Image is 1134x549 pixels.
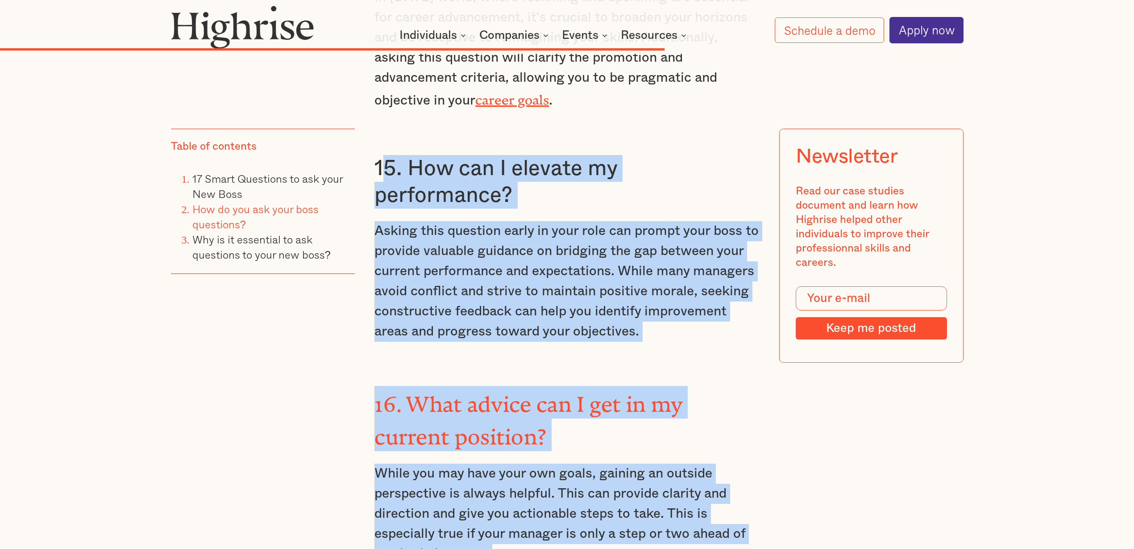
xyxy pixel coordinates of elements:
div: Companies [479,30,551,41]
div: Individuals [399,30,457,41]
a: career goals [475,92,549,101]
a: Apply now [889,17,964,43]
input: Keep me posted [796,317,947,339]
a: How do you ask your boss questions? [192,201,319,232]
a: Schedule a demo [775,17,884,43]
div: Resources [621,30,689,41]
strong: 16. What advice can I get in my current position? [374,392,682,439]
div: Read our case studies document and learn how Highrise helped other individuals to improve their p... [796,184,947,270]
div: Companies [479,30,540,41]
img: Highrise logo [171,5,314,49]
div: Events [562,30,598,41]
div: Newsletter [796,145,898,168]
h3: 15. How can I elevate my performance? [374,155,760,209]
div: Resources [621,30,677,41]
div: Events [562,30,610,41]
div: Table of contents [171,140,257,154]
input: Your e-mail [796,286,947,310]
form: Modal Form [796,286,947,339]
a: Why is it essential to ask questions to your new boss? [192,231,331,263]
div: Individuals [399,30,469,41]
a: 17 Smart Questions to ask your New Boss [192,170,343,202]
p: Asking this question early in your role can prompt your boss to provide valuable guidance on brid... [374,221,760,342]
